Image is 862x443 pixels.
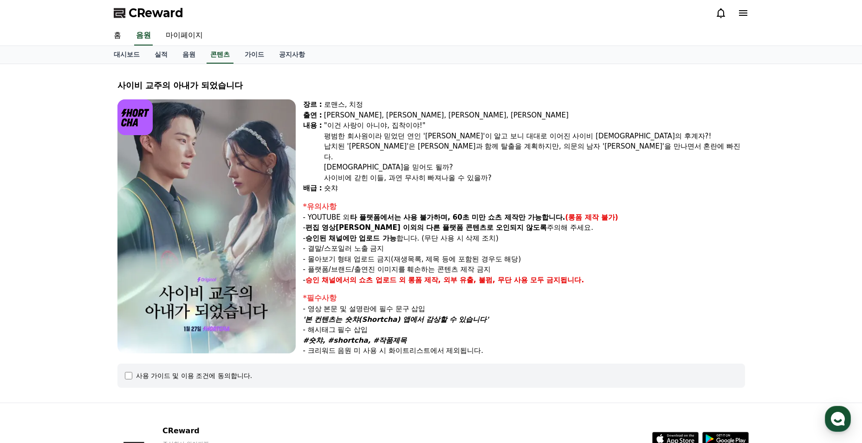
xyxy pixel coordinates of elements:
strong: 승인 채널에서의 쇼츠 업로드 외 [305,276,406,284]
p: - 크리워드 음원 미 사용 시 화이트리스트에서 제외됩니다. [303,345,745,356]
div: *필수사항 [303,293,745,304]
strong: 타 플랫폼에서는 사용 불가하며, 60초 미만 쇼츠 제작만 가능합니다. [350,213,565,221]
p: - 합니다. (무단 사용 시 삭제 조치) [303,233,745,244]
div: *유의사항 [303,201,745,212]
img: video [117,99,296,353]
div: [PERSON_NAME], [PERSON_NAME], [PERSON_NAME], [PERSON_NAME] [324,110,745,121]
strong: 다른 플랫폼 콘텐츠로 오인되지 않도록 [426,223,547,232]
div: 사이비에 갇힌 이들, 과연 무사히 빠져나올 수 있을까? [324,173,745,183]
p: - 결말/스포일러 노출 금지 [303,243,745,254]
div: 사이비 교주의 아내가 되었습니다 [117,79,745,92]
a: 마이페이지 [158,26,210,46]
a: CReward [114,6,183,20]
a: 대시보드 [106,46,147,64]
p: - 해시태그 필수 삽입 [303,325,745,335]
div: 장르 : [303,99,322,110]
a: 실적 [147,46,175,64]
div: 내용 : [303,120,322,183]
div: 사용 가이드 및 이용 조건에 동의합니다. [136,371,253,380]
p: - 몰아보기 형태 업로드 금지(재생목록, 제목 등에 포함된 경우도 해당) [303,254,745,265]
p: - 플랫폼/브랜드/출연진 이미지를 훼손하는 콘텐츠 제작 금지 [303,264,745,275]
div: 평범한 회사원이라 믿었던 연인 '[PERSON_NAME]'이 알고 보니 대대로 이어진 사이비 [DEMOGRAPHIC_DATA]의 후계자?! [324,131,745,142]
div: 로맨스, 치정 [324,99,745,110]
p: - YOUTUBE 외 [303,212,745,223]
p: - [303,275,745,286]
a: 홈 [106,26,129,46]
p: - 주의해 주세요. [303,222,745,233]
a: 음원 [134,26,153,46]
img: logo [117,99,153,135]
div: [DEMOGRAPHIC_DATA]을 믿어도 될까? [324,162,745,173]
strong: 편집 영상[PERSON_NAME] 이외의 [305,223,424,232]
div: 숏챠 [324,183,745,194]
a: 공지사항 [272,46,312,64]
a: 음원 [175,46,203,64]
em: '본 컨텐츠는 숏챠(Shortcha) 앱에서 감상할 수 있습니다' [303,315,489,324]
p: CReward [162,425,276,436]
div: 배급 : [303,183,322,194]
div: 납치된 '[PERSON_NAME]'은 [PERSON_NAME]과 함께 탈출을 계획하지만, 의문의 남자 '[PERSON_NAME]'을 만나면서 혼란에 빠진다. [324,141,745,162]
div: "이건 사랑이 아니야, 집착이야!" [324,120,745,131]
strong: 롱폼 제작, 외부 유출, 불펌, 무단 사용 모두 금지됩니다. [408,276,584,284]
p: - 영상 본문 및 설명란에 필수 문구 삽입 [303,304,745,314]
div: 출연 : [303,110,322,121]
span: CReward [129,6,183,20]
strong: (롱폼 제작 불가) [565,213,618,221]
em: #숏챠, #shortcha, #작품제목 [303,336,407,345]
a: 가이드 [237,46,272,64]
strong: 승인된 채널에만 업로드 가능 [305,234,396,242]
a: 콘텐츠 [207,46,233,64]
